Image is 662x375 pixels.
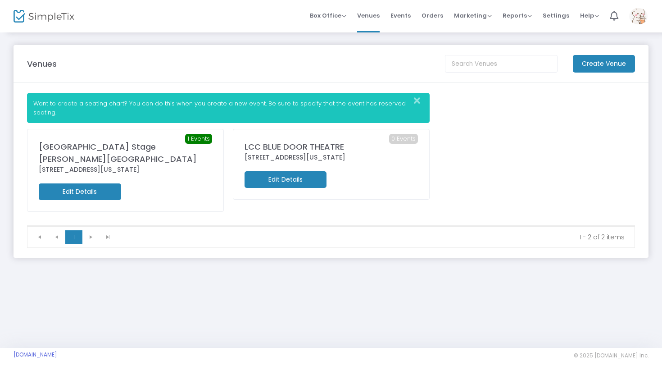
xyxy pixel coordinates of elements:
[454,11,492,20] span: Marketing
[14,351,57,358] a: [DOMAIN_NAME]
[357,4,380,27] span: Venues
[411,93,429,108] button: Close
[422,4,443,27] span: Orders
[27,58,57,70] m-panel-title: Venues
[245,141,418,153] div: LCC BLUE DOOR THEATRE
[39,183,121,200] m-button: Edit Details
[39,141,212,165] div: [GEOGRAPHIC_DATA] Stage [PERSON_NAME][GEOGRAPHIC_DATA]
[543,4,569,27] span: Settings
[503,11,532,20] span: Reports
[245,153,418,162] div: [STREET_ADDRESS][US_STATE]
[39,165,212,174] div: [STREET_ADDRESS][US_STATE]
[185,134,212,144] span: 1 Events
[310,11,346,20] span: Box Office
[573,55,635,73] m-button: Create Venue
[389,134,418,144] span: 0 Events
[123,233,625,242] kendo-pager-info: 1 - 2 of 2 items
[390,4,411,27] span: Events
[580,11,599,20] span: Help
[245,171,327,188] m-button: Edit Details
[65,230,82,244] span: Page 1
[27,93,430,123] div: Want to create a seating chart? You can do this when you create a new event. Be sure to specify t...
[574,352,648,359] span: © 2025 [DOMAIN_NAME] Inc.
[445,55,558,73] input: Search Venues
